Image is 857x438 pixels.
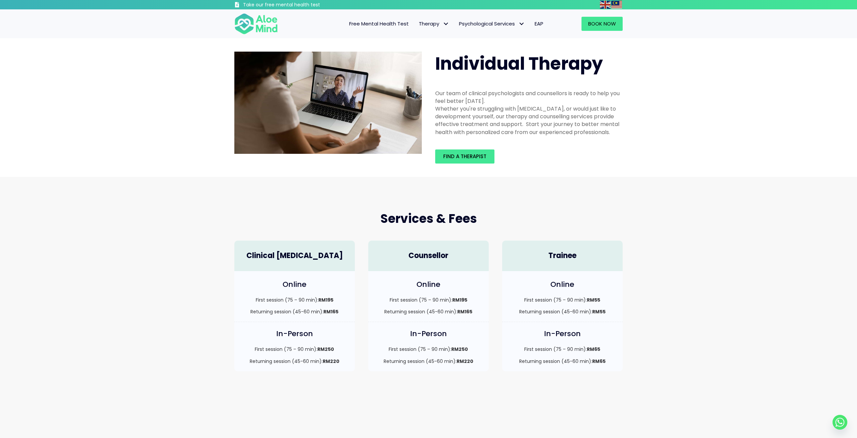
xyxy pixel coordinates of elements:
[457,308,472,315] strong: RM165
[317,346,334,353] strong: RM250
[509,251,616,261] h4: Trainee
[234,52,422,154] img: Therapy online individual
[349,20,409,27] span: Free Mental Health Test
[241,251,348,261] h4: Clinical [MEDICAL_DATA]
[517,19,526,29] span: Psychological Services: submenu
[509,358,616,365] p: Returning session (45-60 min):
[588,20,616,27] span: Book Now
[611,1,623,8] a: Malay
[611,1,622,9] img: ms
[452,297,467,303] strong: RM195
[587,297,600,303] strong: RM55
[234,2,356,9] a: Take our free mental health test
[509,346,616,353] p: First session (75 – 90 min):
[435,149,494,164] a: Find a therapist
[380,210,477,227] span: Services & Fees
[833,415,847,430] a: Whatsapp
[375,279,482,290] h4: Online
[323,358,339,365] strong: RM220
[457,358,473,365] strong: RM220
[530,17,548,31] a: EAP
[454,17,530,31] a: Psychological ServicesPsychological Services: submenu
[414,17,454,31] a: TherapyTherapy: submenu
[241,329,348,339] h4: In-Person
[435,105,623,136] div: Whether you're struggling with [MEDICAL_DATA], or would just like to development yourself, our th...
[241,358,348,365] p: Returning session (45-60 min):
[234,13,278,35] img: Aloe mind Logo
[600,1,611,9] img: en
[441,19,451,29] span: Therapy: submenu
[375,251,482,261] h4: Counsellor
[509,308,616,315] p: Returning session (45-60 min):
[587,346,600,353] strong: RM65
[344,17,414,31] a: Free Mental Health Test
[592,358,606,365] strong: RM65
[435,51,603,76] span: Individual Therapy
[419,20,449,27] span: Therapy
[318,297,333,303] strong: RM195
[451,346,468,353] strong: RM250
[592,308,606,315] strong: RM55
[509,329,616,339] h4: In-Person
[581,17,623,31] a: Book Now
[443,153,486,160] span: Find a therapist
[323,308,338,315] strong: RM165
[241,308,348,315] p: Returning session (45-60 min):
[509,297,616,303] p: First session (75 – 90 min):
[241,346,348,353] p: First session (75 – 90 min):
[287,17,548,31] nav: Menu
[243,2,356,8] h3: Take our free mental health test
[375,358,482,365] p: Returning session (45-60 min):
[535,20,543,27] span: EAP
[241,279,348,290] h4: Online
[375,297,482,303] p: First session (75 – 90 min):
[435,89,623,105] div: Our team of clinical psychologists and counsellors is ready to help you feel better [DATE].
[459,20,525,27] span: Psychological Services
[241,297,348,303] p: First session (75 – 90 min):
[375,329,482,339] h4: In-Person
[375,308,482,315] p: Returning session (45-60 min):
[509,279,616,290] h4: Online
[600,1,611,8] a: English
[375,346,482,353] p: First session (75 – 90 min):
